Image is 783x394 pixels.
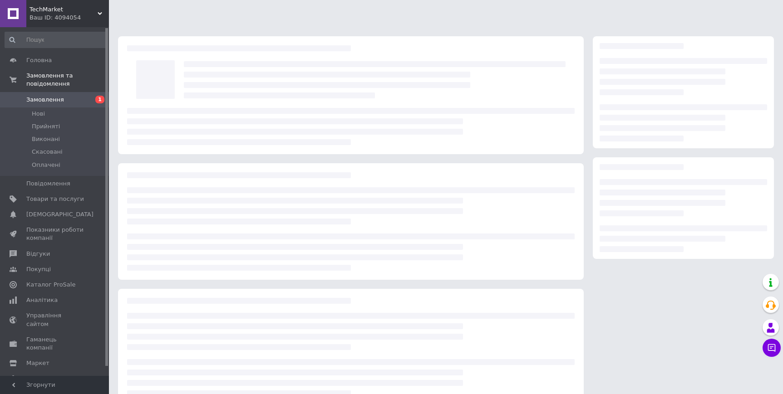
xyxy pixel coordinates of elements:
span: Покупці [26,265,51,273]
span: Головна [26,56,52,64]
span: Показники роботи компанії [26,226,84,242]
span: Повідомлення [26,180,70,188]
span: Замовлення [26,96,64,104]
span: Гаманець компанії [26,336,84,352]
span: [DEMOGRAPHIC_DATA] [26,210,94,219]
span: Налаштування [26,375,73,383]
span: 1 [95,96,104,103]
span: Товари та послуги [26,195,84,203]
input: Пошук [5,32,107,48]
span: Управління сайтом [26,311,84,328]
span: Оплачені [32,161,60,169]
button: Чат з покупцем [763,339,781,357]
div: Ваш ID: 4094054 [30,14,109,22]
span: Маркет [26,359,49,367]
span: Каталог ProSale [26,281,75,289]
span: Замовлення та повідомлення [26,72,109,88]
span: TechMarket [30,5,98,14]
span: Скасовані [32,148,63,156]
span: Нові [32,110,45,118]
span: Відгуки [26,250,50,258]
span: Прийняті [32,122,60,131]
span: Виконані [32,135,60,143]
span: Аналітика [26,296,58,304]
